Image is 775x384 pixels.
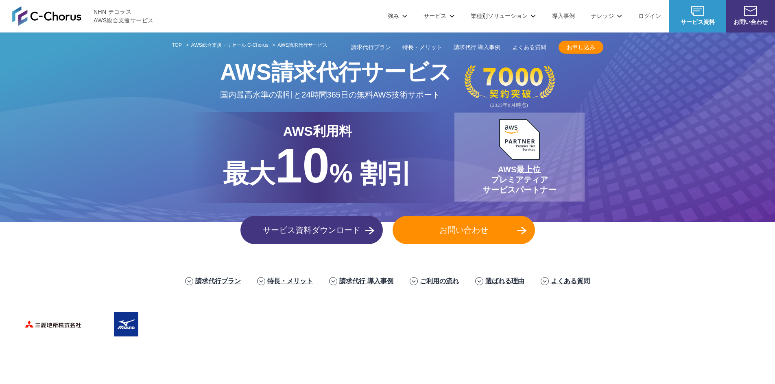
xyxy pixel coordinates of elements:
p: AWS最上位 プレミアティア サービスパートナー [482,165,556,195]
span: AWS請求代行サービス [220,56,451,88]
img: AWSプレミアティアサービスパートナー [499,119,540,160]
img: 慶應義塾 [426,349,491,381]
span: サービス資料 [669,18,726,26]
img: エイチーム [133,349,199,381]
a: お申し込み [559,41,603,54]
a: 請求代行 導入事例 [454,43,501,52]
img: ファンコミュニケーションズ [60,349,125,381]
img: ヤマサ醤油 [386,308,451,341]
a: 選ばれる理由 [485,276,524,286]
span: AWS請求代行サービス [277,42,327,48]
a: ご利用の流れ [420,276,459,286]
img: 日本財団 [353,349,418,381]
img: 住友生命保険相互 [166,308,231,341]
p: 業種別ソリューション [471,12,536,20]
a: ログイン [638,12,661,20]
a: 特長・メリット [402,43,442,52]
p: ナレッジ [591,12,622,20]
a: AWS総合支援・リセール C-Chorus [191,41,269,49]
a: 特長・メリット [267,276,313,286]
img: 大阪工業大学 [646,349,711,381]
span: サービス資料ダウンロード [240,224,383,236]
a: お問い合わせ [393,216,535,244]
a: 導入事例 [552,12,575,20]
a: 請求代行プラン [351,43,391,52]
img: 三菱地所 [20,308,85,341]
img: 早稲田大学 [500,349,565,381]
span: お問い合わせ [393,224,535,236]
img: まぐまぐ [679,308,744,341]
img: クリスピー・クリーム・ドーナツ [532,308,597,341]
a: AWS総合支援サービス C-Chorus NHN テコラスAWS総合支援サービス [12,6,153,26]
img: ミズノ [93,308,158,341]
span: お申し込み [559,43,603,52]
a: よくある質問 [551,276,590,286]
p: % 割引 [223,141,412,193]
a: サービス資料ダウンロード [240,216,383,244]
img: クリーク・アンド・リバー [207,349,272,381]
img: 共同通信デジタル [605,308,670,341]
span: 最大 [223,159,275,188]
p: 国内最高水準の割引と 24時間365日の無料AWS技術サポート [220,88,451,102]
img: 契約件数 [465,65,555,108]
img: 一橋大学 [573,349,638,381]
img: 国境なき医師団 [280,349,345,381]
span: 10 [275,138,329,193]
img: お問い合わせ [744,6,757,16]
a: TOP [172,41,182,49]
img: AWS総合支援サービス C-Chorus サービス資料 [691,6,704,16]
img: 東京書籍 [459,308,524,341]
img: フジモトHD [239,308,304,341]
p: AWS利用料 [223,121,412,141]
p: サービス [424,12,454,20]
img: エアトリ [312,308,378,341]
span: NHN テコラス AWS総合支援サービス [94,8,153,25]
a: 請求代行プラン [195,276,241,286]
span: お問い合わせ [726,18,775,26]
img: AWS総合支援サービス C-Chorus [12,6,81,26]
a: よくある質問 [512,43,546,52]
a: 請求代行 導入事例 [339,276,393,286]
p: 強み [388,12,407,20]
